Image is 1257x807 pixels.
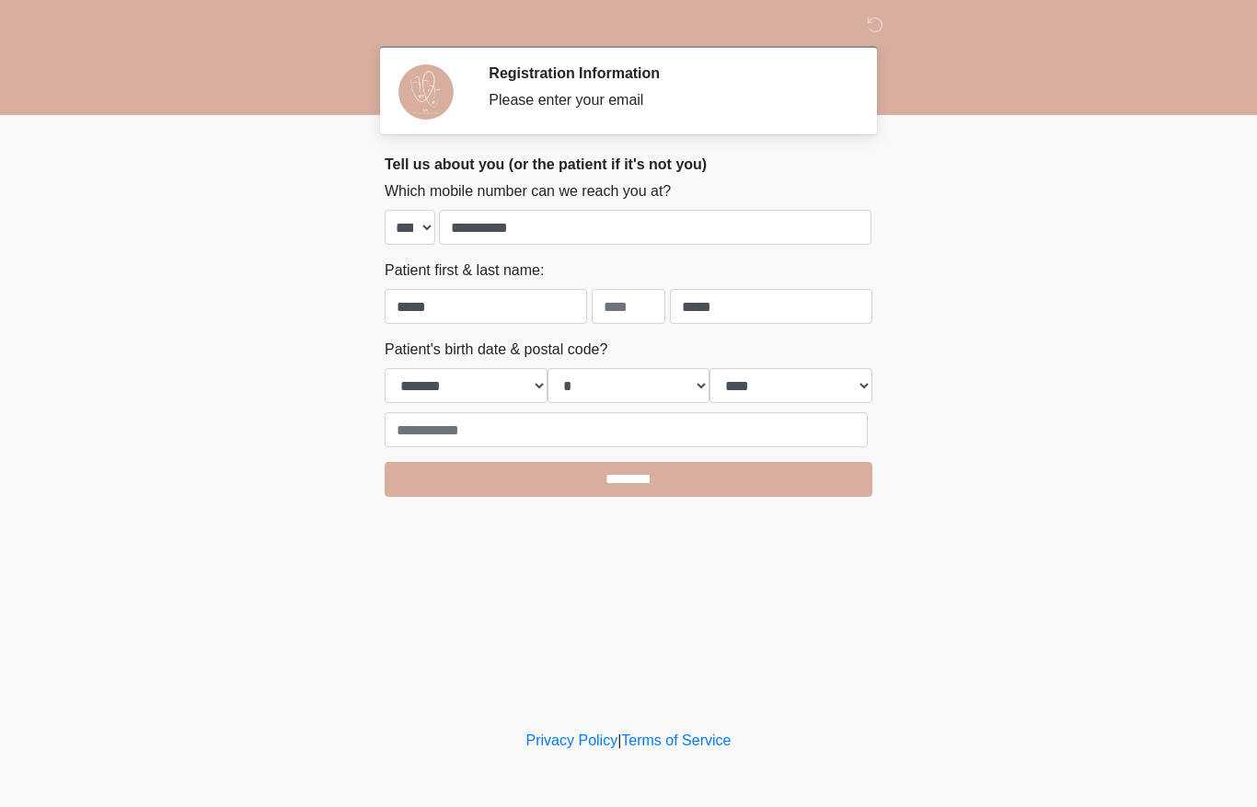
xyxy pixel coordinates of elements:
[621,732,731,748] a: Terms of Service
[366,14,390,37] img: DM Wellness & Aesthetics Logo
[385,259,544,282] label: Patient first & last name:
[385,156,872,173] h2: Tell us about you (or the patient if it's not you)
[489,64,845,82] h2: Registration Information
[526,732,618,748] a: Privacy Policy
[617,732,621,748] a: |
[385,339,607,361] label: Patient's birth date & postal code?
[398,64,454,120] img: Agent Avatar
[385,180,671,202] label: Which mobile number can we reach you at?
[489,89,845,111] div: Please enter your email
